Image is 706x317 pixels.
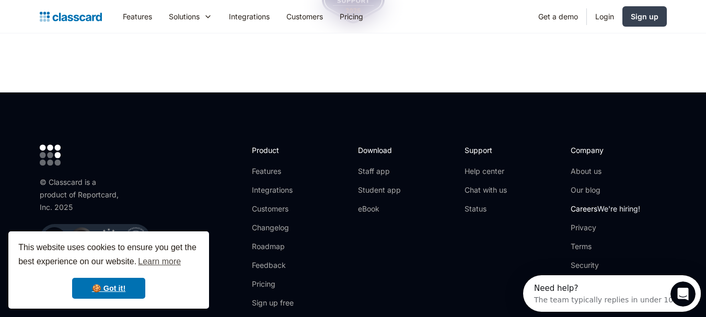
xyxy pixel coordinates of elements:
[465,166,507,177] a: Help center
[252,260,308,271] a: Feedback
[252,279,308,289] a: Pricing
[571,185,640,195] a: Our blog
[358,166,401,177] a: Staff app
[252,298,308,308] a: Sign up free
[252,185,308,195] a: Integrations
[670,281,696,307] iframe: Intercom live chat
[571,145,640,156] h2: Company
[465,145,507,156] h2: Support
[169,11,200,22] div: Solutions
[40,9,102,24] a: Logo
[358,204,401,214] a: eBook
[114,5,160,28] a: Features
[252,166,308,177] a: Features
[11,9,157,17] div: Need help?
[160,5,221,28] div: Solutions
[571,222,640,233] a: Privacy
[252,222,308,233] a: Changelog
[571,241,640,252] a: Terms
[358,185,401,195] a: Student app
[221,5,278,28] a: Integrations
[72,278,145,299] a: dismiss cookie message
[465,185,507,195] a: Chat with us
[587,5,622,28] a: Login
[252,204,308,214] a: Customers
[597,204,640,213] span: We're hiring!
[136,254,182,269] a: learn more about cookies
[465,204,507,214] a: Status
[331,5,372,28] a: Pricing
[622,6,667,27] a: Sign up
[18,241,199,269] span: This website uses cookies to ensure you get the best experience on our website.
[571,166,640,177] a: About us
[631,11,658,22] div: Sign up
[571,260,640,271] a: Security
[8,231,209,309] div: cookieconsent
[4,4,188,33] div: Open Intercom Messenger
[530,5,586,28] a: Get a demo
[11,17,157,28] div: The team typically replies in under 10m
[358,145,401,156] h2: Download
[252,241,308,252] a: Roadmap
[523,275,701,312] iframe: Intercom live chat discovery launcher
[571,204,640,214] a: CareersWe're hiring!
[278,5,331,28] a: Customers
[252,145,308,156] h2: Product
[40,176,123,214] div: © Classcard is a product of Reportcard, Inc. 2025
